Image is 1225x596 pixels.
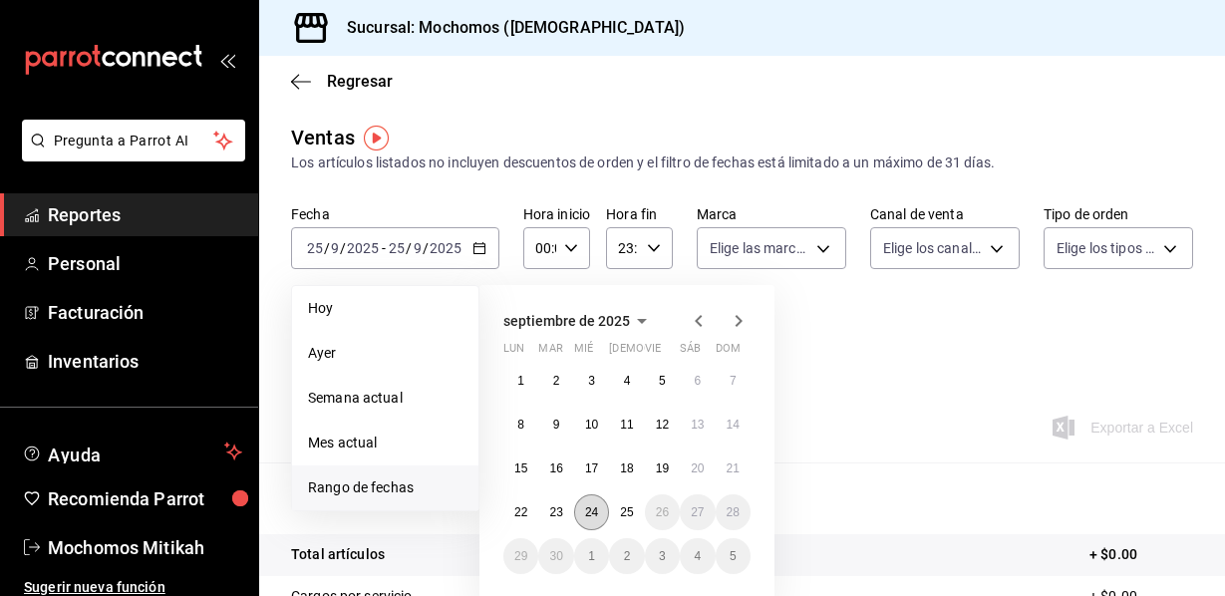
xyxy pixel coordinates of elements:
span: Semana actual [308,388,462,409]
abbr: sábado [680,342,701,363]
abbr: domingo [716,342,741,363]
abbr: 2 de octubre de 2025 [624,549,631,563]
button: 24 de septiembre de 2025 [574,494,609,530]
div: Ventas [291,123,355,152]
button: 12 de septiembre de 2025 [645,407,680,443]
abbr: 15 de septiembre de 2025 [514,461,527,475]
span: Ayuda [48,440,216,463]
button: 26 de septiembre de 2025 [645,494,680,530]
abbr: 2 de septiembre de 2025 [553,374,560,388]
button: 3 de septiembre de 2025 [574,363,609,399]
span: / [423,240,429,256]
h3: Sucursal: Mochomos ([DEMOGRAPHIC_DATA]) [331,16,685,40]
img: Tooltip marker [364,126,389,150]
button: 2 de septiembre de 2025 [538,363,573,399]
button: septiembre de 2025 [503,309,654,333]
button: 9 de septiembre de 2025 [538,407,573,443]
span: Hoy [308,298,462,319]
abbr: 14 de septiembre de 2025 [727,418,740,432]
abbr: 23 de septiembre de 2025 [549,505,562,519]
abbr: 21 de septiembre de 2025 [727,461,740,475]
abbr: 10 de septiembre de 2025 [585,418,598,432]
label: Fecha [291,207,499,221]
input: -- [306,240,324,256]
button: 22 de septiembre de 2025 [503,494,538,530]
button: 10 de septiembre de 2025 [574,407,609,443]
label: Canal de venta [870,207,1020,221]
button: 3 de octubre de 2025 [645,538,680,574]
abbr: 28 de septiembre de 2025 [727,505,740,519]
button: 28 de septiembre de 2025 [716,494,751,530]
abbr: 5 de septiembre de 2025 [659,374,666,388]
span: Inventarios [48,348,242,375]
abbr: 27 de septiembre de 2025 [691,505,704,519]
abbr: 11 de septiembre de 2025 [620,418,633,432]
abbr: lunes [503,342,524,363]
span: Elige las marcas [710,238,809,258]
button: 11 de septiembre de 2025 [609,407,644,443]
span: / [324,240,330,256]
button: 23 de septiembre de 2025 [538,494,573,530]
label: Tipo de orden [1044,207,1193,221]
abbr: 30 de septiembre de 2025 [549,549,562,563]
abbr: 25 de septiembre de 2025 [620,505,633,519]
button: 15 de septiembre de 2025 [503,450,538,486]
abbr: jueves [609,342,727,363]
abbr: 3 de septiembre de 2025 [588,374,595,388]
span: Mochomos Mitikah [48,534,242,561]
a: Pregunta a Parrot AI [14,145,245,165]
input: ---- [346,240,380,256]
button: 25 de septiembre de 2025 [609,494,644,530]
button: Pregunta a Parrot AI [22,120,245,161]
p: + $0.00 [1089,544,1193,565]
button: 16 de septiembre de 2025 [538,450,573,486]
p: Total artículos [291,544,385,565]
abbr: 1 de septiembre de 2025 [517,374,524,388]
abbr: 12 de septiembre de 2025 [656,418,669,432]
button: 5 de septiembre de 2025 [645,363,680,399]
button: 30 de septiembre de 2025 [538,538,573,574]
input: -- [388,240,406,256]
abbr: 13 de septiembre de 2025 [691,418,704,432]
abbr: 26 de septiembre de 2025 [656,505,669,519]
button: 7 de septiembre de 2025 [716,363,751,399]
span: - [382,240,386,256]
abbr: 4 de septiembre de 2025 [624,374,631,388]
abbr: 29 de septiembre de 2025 [514,549,527,563]
abbr: 5 de octubre de 2025 [730,549,737,563]
abbr: 1 de octubre de 2025 [588,549,595,563]
button: 4 de octubre de 2025 [680,538,715,574]
button: 13 de septiembre de 2025 [680,407,715,443]
abbr: 7 de septiembre de 2025 [730,374,737,388]
span: Mes actual [308,433,462,453]
button: 14 de septiembre de 2025 [716,407,751,443]
button: 1 de septiembre de 2025 [503,363,538,399]
button: 29 de septiembre de 2025 [503,538,538,574]
abbr: 17 de septiembre de 2025 [585,461,598,475]
abbr: 19 de septiembre de 2025 [656,461,669,475]
div: Los artículos listados no incluyen descuentos de orden y el filtro de fechas está limitado a un m... [291,152,1193,173]
input: -- [330,240,340,256]
button: 8 de septiembre de 2025 [503,407,538,443]
abbr: 6 de septiembre de 2025 [694,374,701,388]
span: Recomienda Parrot [48,485,242,512]
abbr: 24 de septiembre de 2025 [585,505,598,519]
abbr: 9 de septiembre de 2025 [553,418,560,432]
span: Personal [48,250,242,277]
button: 27 de septiembre de 2025 [680,494,715,530]
button: Regresar [291,72,393,91]
button: 18 de septiembre de 2025 [609,450,644,486]
label: Hora fin [606,207,673,221]
span: / [340,240,346,256]
span: Elige los canales de venta [883,238,983,258]
label: Marca [697,207,846,221]
button: 21 de septiembre de 2025 [716,450,751,486]
button: 17 de septiembre de 2025 [574,450,609,486]
abbr: 18 de septiembre de 2025 [620,461,633,475]
input: -- [413,240,423,256]
span: Ayer [308,343,462,364]
label: Hora inicio [523,207,590,221]
button: open_drawer_menu [219,52,235,68]
span: Rango de fechas [308,477,462,498]
button: 1 de octubre de 2025 [574,538,609,574]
